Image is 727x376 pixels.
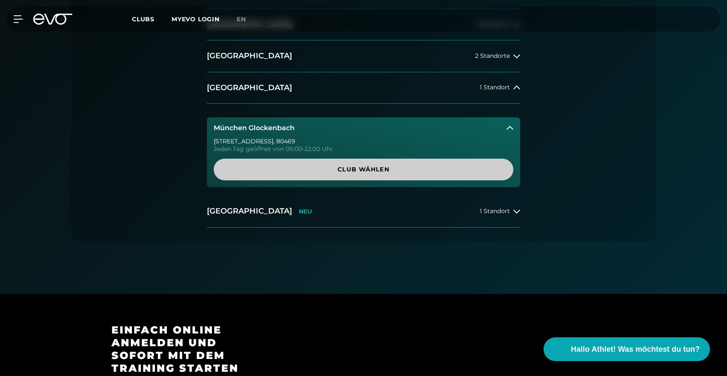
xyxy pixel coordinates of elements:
[214,138,513,144] div: [STREET_ADDRESS] , 80469
[214,146,513,152] div: Jeden Tag geöffnet von 06:00-22:00 Uhr
[207,196,520,227] button: [GEOGRAPHIC_DATA]NEU1 Standort
[207,72,520,104] button: [GEOGRAPHIC_DATA]1 Standort
[207,40,520,72] button: [GEOGRAPHIC_DATA]2 Standorte
[480,208,510,214] span: 1 Standort
[571,344,700,355] span: Hallo Athlet! Was möchtest du tun?
[172,15,220,23] a: MYEVO LOGIN
[207,51,292,61] h2: [GEOGRAPHIC_DATA]
[214,124,295,132] h3: München Glockenbach
[132,15,155,23] span: Clubs
[132,15,172,23] a: Clubs
[475,53,510,59] span: 2 Standorte
[207,206,292,216] h2: [GEOGRAPHIC_DATA]
[237,14,256,24] a: en
[214,159,513,180] a: Club wählen
[480,84,510,91] span: 1 Standort
[237,15,246,23] span: en
[207,83,292,93] h2: [GEOGRAPHIC_DATA]
[207,117,520,139] button: München Glockenbach
[112,324,263,375] h3: Einfach online anmelden und sofort mit dem Training starten
[544,337,710,361] button: Hallo Athlet! Was möchtest du tun?
[299,208,312,215] p: NEU
[234,165,493,174] span: Club wählen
